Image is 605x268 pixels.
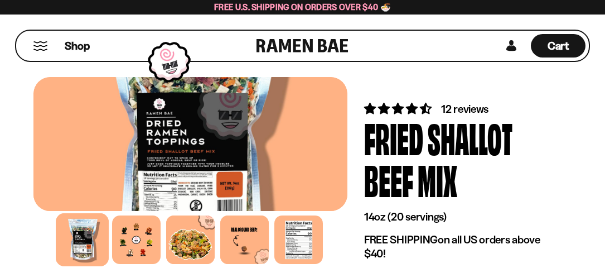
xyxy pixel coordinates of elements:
[65,39,90,54] span: Shop
[364,210,555,224] p: 14oz (20 servings)
[428,117,512,159] div: Shallot
[364,117,423,159] div: Fried
[65,34,90,58] a: Shop
[531,31,585,61] div: Cart
[364,102,434,116] span: 4.67 stars
[364,233,555,261] p: on all US orders above $40!
[364,233,438,246] strong: FREE SHIPPING
[418,159,457,200] div: Mix
[548,39,569,52] span: Cart
[33,41,48,51] button: Mobile Menu Trigger
[214,2,391,12] span: Free U.S. Shipping on Orders over $40 🍜
[364,159,413,200] div: Beef
[441,102,488,116] span: 12 reviews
